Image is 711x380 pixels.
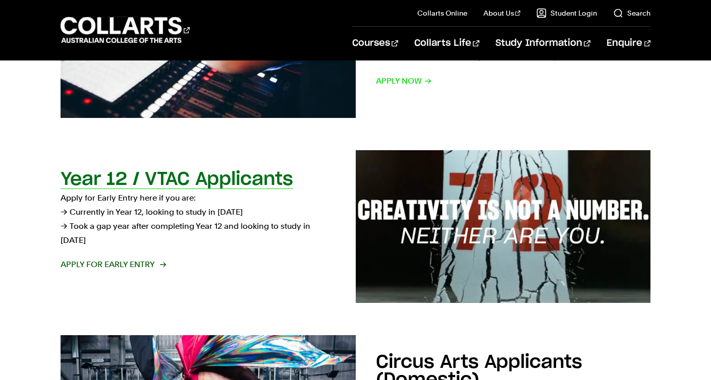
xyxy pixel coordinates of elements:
[607,27,650,60] a: Enquire
[417,8,467,18] a: Collarts Online
[613,8,650,18] a: Search
[61,170,293,188] h2: Year 12 / VTAC Applicants
[61,258,165,272] span: Apply for Early Entry
[496,27,590,60] a: Study Information
[414,27,479,60] a: Collarts Life
[352,27,398,60] a: Courses
[61,191,336,247] p: Apply for Early Entry here if you are: → Currently in Year 12, looking to study in [DATE] → Took ...
[536,8,597,18] a: Student Login
[376,74,432,88] span: Apply now
[483,8,521,18] a: About Us
[61,150,651,303] a: Year 12 / VTAC Applicants Apply for Early Entry here if you are:→ Currently in Year 12, looking t...
[61,16,190,44] div: Go to homepage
